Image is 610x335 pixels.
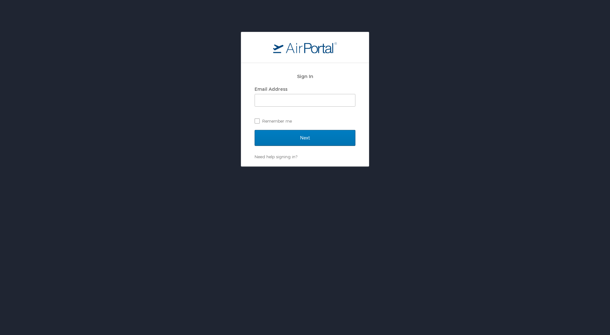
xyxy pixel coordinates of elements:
[255,116,355,126] label: Remember me
[255,130,355,146] input: Next
[255,154,297,159] a: Need help signing in?
[273,42,337,53] img: logo
[255,86,287,92] label: Email Address
[255,73,355,80] h2: Sign In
